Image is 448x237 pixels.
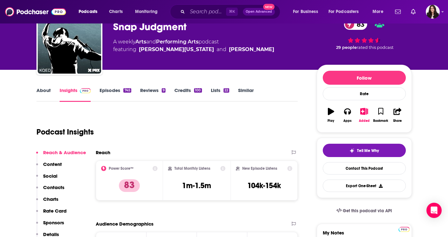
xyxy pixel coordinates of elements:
[339,104,356,127] button: Apps
[36,149,86,161] button: Reach & Audience
[426,5,440,19] button: Show profile menu
[174,87,202,102] a: Credits100
[247,181,281,190] h3: 104k-154k
[79,7,97,16] span: Podcasts
[323,162,406,174] a: Contact This Podcast
[119,179,140,192] p: 83
[373,104,389,127] button: Bookmark
[389,104,406,127] button: Share
[323,104,339,127] button: Play
[323,87,406,100] div: Rate
[246,10,272,13] span: Open Advanced
[162,88,166,93] div: 9
[238,87,254,102] a: Similar
[135,39,146,45] a: Arts
[324,7,368,17] button: open menu
[373,119,388,123] div: Bookmark
[96,221,153,227] h2: Audience Demographics
[293,7,318,16] span: For Business
[317,15,412,54] div: 83 29 peoplerated this podcast
[43,161,62,167] p: Content
[336,45,357,50] span: 29 people
[109,7,123,16] span: Charts
[349,148,354,153] img: tell me why sparkle
[43,196,58,202] p: Charts
[174,166,210,171] h2: Total Monthly Listens
[38,10,101,74] img: Snap Judgment
[211,87,229,102] a: Lists22
[368,7,391,17] button: open menu
[43,173,57,179] p: Social
[373,7,383,16] span: More
[5,6,66,18] img: Podchaser - Follow, Share and Rate Podcasts
[323,180,406,192] button: Export One-Sheet
[194,88,202,93] div: 100
[80,88,91,93] img: Podchaser Pro
[140,87,166,102] a: Reviews9
[113,46,274,53] span: featuring
[146,39,156,45] span: and
[350,19,367,30] span: 83
[36,208,67,220] button: Rate Card
[43,149,86,155] p: Reach & Audience
[426,5,440,19] img: User Profile
[357,45,393,50] span: rated this podcast
[43,184,64,190] p: Contacts
[36,220,64,231] button: Sponsors
[426,5,440,19] span: Logged in as RebeccaShapiro
[323,144,406,157] button: tell me why sparkleTell Me Why
[109,166,133,171] h2: Power Score™
[408,6,418,17] a: Show notifications dropdown
[96,149,110,155] h2: Reach
[100,87,131,102] a: Episodes745
[242,166,277,171] h2: New Episode Listens
[36,87,51,102] a: About
[426,203,442,218] div: Open Intercom Messenger
[113,38,274,53] div: A weekly podcast
[131,7,166,17] button: open menu
[328,7,359,16] span: For Podcasters
[43,208,67,214] p: Rate Card
[156,39,198,45] a: Performing Arts
[399,226,410,232] a: Pro website
[36,161,62,173] button: Content
[217,46,226,53] span: and
[43,220,64,226] p: Sponsors
[36,173,57,185] button: Social
[135,7,158,16] span: Monitoring
[105,7,127,17] a: Charts
[263,4,275,10] span: New
[399,227,410,232] img: Podchaser Pro
[60,87,91,102] a: InsightsPodchaser Pro
[343,119,352,123] div: Apps
[393,6,403,17] a: Show notifications dropdown
[226,8,238,16] span: ⌘ K
[224,88,229,93] div: 22
[139,46,214,53] a: Glynn Washington
[176,4,286,19] div: Search podcasts, credits, & more...
[359,119,370,123] div: Added
[357,148,379,153] span: Tell Me Why
[36,184,64,196] button: Contacts
[187,7,226,17] input: Search podcasts, credits, & more...
[344,19,367,30] a: 83
[289,7,326,17] button: open menu
[356,104,372,127] button: Added
[243,8,275,16] button: Open AdvancedNew
[393,119,402,123] div: Share
[229,46,274,53] a: Shaina Shealy
[36,127,94,137] h1: Podcast Insights
[123,88,131,93] div: 745
[323,71,406,85] button: Follow
[331,203,397,219] a: Get this podcast via API
[36,196,58,208] button: Charts
[328,119,334,123] div: Play
[182,181,211,190] h3: 1m-1.5m
[74,7,106,17] button: open menu
[343,208,392,214] span: Get this podcast via API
